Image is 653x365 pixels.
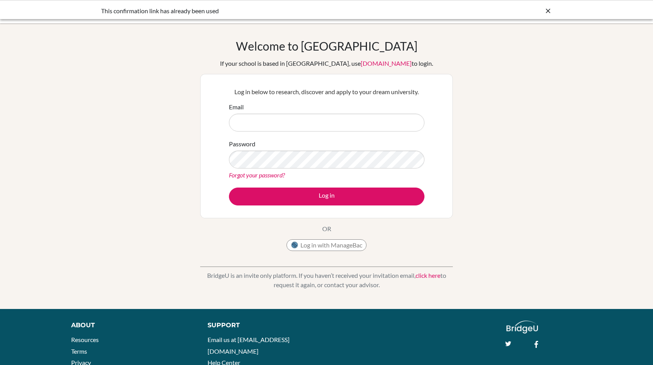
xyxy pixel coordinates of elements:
[322,224,331,233] p: OR
[229,171,285,179] a: Forgot your password?
[361,60,412,67] a: [DOMAIN_NAME]
[220,59,433,68] div: If your school is based in [GEOGRAPHIC_DATA], use to login.
[101,6,435,16] div: This confirmation link has already been used
[229,139,255,149] label: Password
[71,347,87,355] a: Terms
[506,321,538,333] img: logo_white@2x-f4f0deed5e89b7ecb1c2cc34c3e3d731f90f0f143d5ea2071677605dd97b5244.png
[71,321,190,330] div: About
[208,321,318,330] div: Support
[229,102,244,112] label: Email
[286,239,367,251] button: Log in with ManageBac
[208,336,290,355] a: Email us at [EMAIL_ADDRESS][DOMAIN_NAME]
[229,188,424,205] button: Log in
[71,336,99,343] a: Resources
[229,87,424,97] p: Log in below to research, discover and apply to your dream university.
[236,39,417,53] h1: Welcome to [GEOGRAPHIC_DATA]
[416,272,440,279] a: click here
[200,271,453,290] p: BridgeU is an invite only platform. If you haven’t received your invitation email, to request it ...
